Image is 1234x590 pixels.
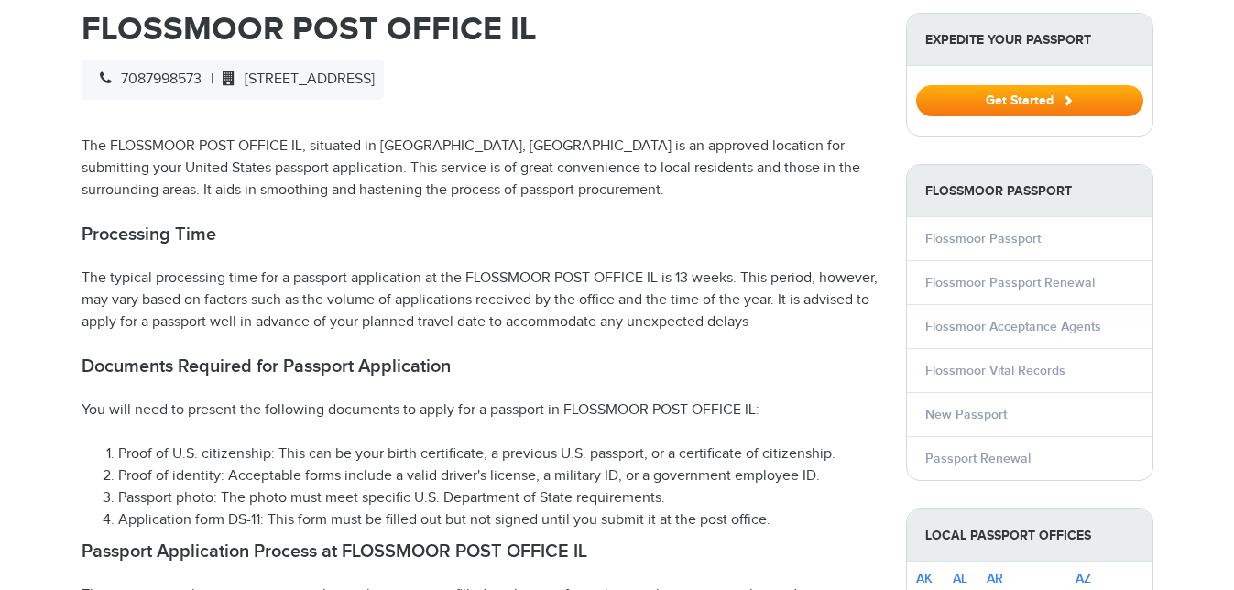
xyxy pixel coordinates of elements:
[953,571,967,586] a: AL
[925,275,1095,290] a: Flossmoor Passport Renewal
[82,541,879,563] h2: Passport Application Process at FLOSSMOOR POST OFFICE IL
[82,399,879,421] p: You will need to present the following documents to apply for a passport in FLOSSMOOR POST OFFICE...
[907,165,1152,217] strong: Flossmoor Passport
[82,13,879,46] h1: FLOSSMOOR POST OFFICE IL
[916,571,933,586] a: AK
[907,509,1152,562] strong: Local Passport Offices
[213,71,375,88] span: [STREET_ADDRESS]
[916,85,1143,116] button: Get Started
[91,71,202,88] span: 7087998573
[82,355,879,377] h2: Documents Required for Passport Application
[118,443,879,465] li: Proof of U.S. citizenship: This can be your birth certificate, a previous U.S. passport, or a cer...
[987,571,1003,586] a: AR
[925,407,1007,422] a: New Passport
[1076,571,1091,586] a: AZ
[925,319,1101,334] a: Flossmoor Acceptance Agents
[907,14,1152,66] strong: Expedite Your Passport
[82,268,879,333] p: The typical processing time for a passport application at the FLOSSMOOR POST OFFICE IL is 13 week...
[82,136,879,202] p: The FLOSSMOOR POST OFFICE IL, situated in [GEOGRAPHIC_DATA], [GEOGRAPHIC_DATA] is an approved loc...
[82,60,384,100] div: |
[916,93,1143,107] a: Get Started
[118,465,879,487] li: Proof of identity: Acceptable forms include a valid driver's license, a military ID, or a governm...
[118,487,879,509] li: Passport photo: The photo must meet specific U.S. Department of State requirements.
[925,231,1041,246] a: Flossmoor Passport
[925,363,1065,378] a: Flossmoor Vital Records
[82,224,879,246] h2: Processing Time
[118,509,879,531] li: Application form DS-11: This form must be filled out but not signed until you submit it at the po...
[925,451,1031,466] a: Passport Renewal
